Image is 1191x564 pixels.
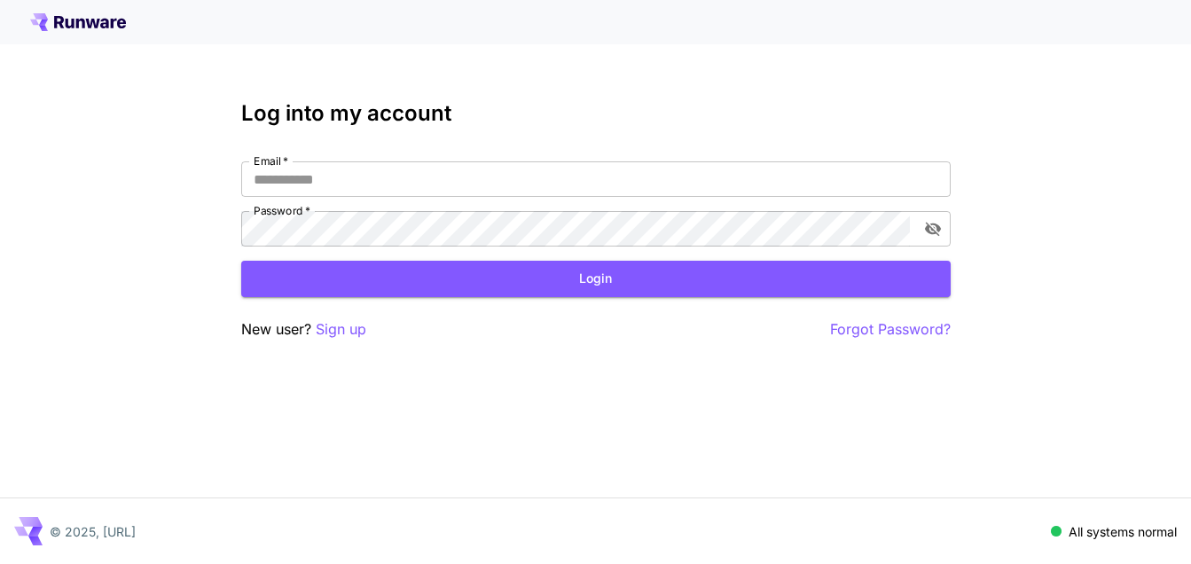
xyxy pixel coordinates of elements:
p: New user? [241,318,366,341]
button: Login [241,261,951,297]
p: All systems normal [1069,522,1177,541]
label: Email [254,153,288,168]
button: Sign up [316,318,366,341]
button: toggle password visibility [917,213,949,245]
p: © 2025, [URL] [50,522,136,541]
button: Forgot Password? [830,318,951,341]
h3: Log into my account [241,101,951,126]
label: Password [254,203,310,218]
